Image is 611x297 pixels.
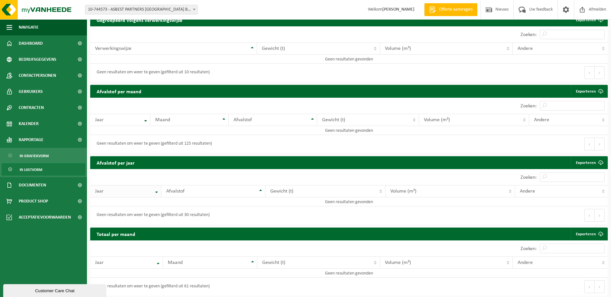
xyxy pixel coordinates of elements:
a: Exporteren [571,228,607,240]
td: Geen resultaten gevonden [90,269,608,278]
button: Next [595,280,605,293]
span: Documenten [19,177,46,193]
strong: [PERSON_NAME] [382,7,415,12]
td: Geen resultaten gevonden [90,126,608,135]
button: Next [595,209,605,222]
a: Exporteren [571,14,607,26]
h2: Afvalstof per jaar [90,156,141,169]
span: Acceptatievoorwaarden [19,209,71,225]
span: Volume (m³) [424,117,450,122]
span: Verwerkingswijze [95,46,131,51]
span: In lijstvorm [20,164,42,176]
div: Geen resultaten om weer te geven (gefilterd uit 10 resultaten) [93,67,210,78]
label: Zoeken: [520,175,537,180]
td: Geen resultaten gevonden [90,197,608,206]
button: Previous [584,209,595,222]
span: Product Shop [19,193,48,209]
span: Volume (m³) [385,46,411,51]
span: Jaar [95,117,104,122]
button: Previous [584,138,595,150]
span: Andere [518,46,533,51]
span: Maand [155,117,170,122]
div: Geen resultaten om weer te geven (gefilterd uit 30 resultaten) [93,210,210,221]
span: Rapportage [19,132,43,148]
span: Andere [534,117,549,122]
span: Volume (m³) [385,260,411,265]
span: Afvalstof [234,117,252,122]
button: Previous [584,66,595,79]
iframe: chat widget [3,283,108,297]
a: Exporteren [571,85,607,98]
a: In lijstvorm [2,163,85,175]
span: Jaar [95,189,104,194]
span: Dashboard [19,35,43,51]
span: Kalender [19,116,39,132]
span: Gewicht (t) [322,117,345,122]
button: Next [595,66,605,79]
h2: Totaal per maand [90,228,142,240]
span: Bedrijfsgegevens [19,51,56,67]
span: Gewicht (t) [262,260,285,265]
span: 10-744573 - ASBEST PARTNERS BELGIË BV - WESTERLO [85,5,197,14]
span: Gewicht (t) [270,189,293,194]
span: Afvalstof [166,189,185,194]
span: Jaar [95,260,104,265]
a: Exporteren [571,156,607,169]
button: Next [595,138,605,150]
span: Gebruikers [19,84,43,100]
span: Contactpersonen [19,67,56,84]
label: Zoeken: [520,32,537,37]
span: Offerte aanvragen [437,6,474,13]
a: In grafiekvorm [2,149,85,162]
span: Navigatie [19,19,39,35]
td: Geen resultaten gevonden [90,55,608,64]
span: Andere [520,189,535,194]
span: Maand [168,260,183,265]
span: Contracten [19,100,44,116]
div: Geen resultaten om weer te geven (gefilterd uit 125 resultaten) [93,138,212,150]
div: Geen resultaten om weer te geven (gefilterd uit 61 resultaten) [93,281,210,292]
h2: Afvalstof per maand [90,85,148,97]
label: Zoeken: [520,246,537,251]
span: Volume (m³) [390,189,416,194]
span: 10-744573 - ASBEST PARTNERS BELGIË BV - WESTERLO [85,5,198,14]
label: Zoeken: [520,104,537,109]
span: Andere [518,260,533,265]
a: Offerte aanvragen [424,3,477,16]
span: In grafiekvorm [20,150,49,162]
h2: Gegroepeerd volgens verwerkingswijze [90,14,189,26]
button: Previous [584,280,595,293]
span: Gewicht (t) [262,46,285,51]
